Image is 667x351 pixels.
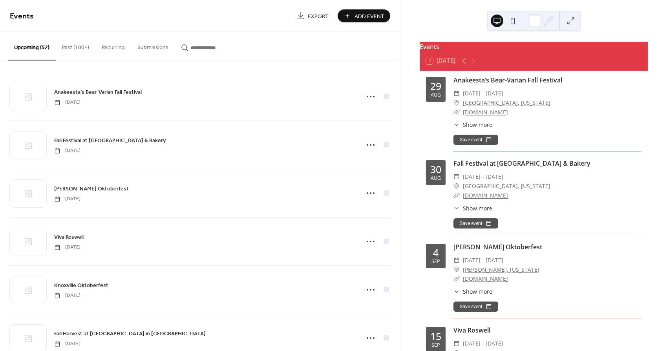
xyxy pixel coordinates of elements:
[453,287,460,296] div: ​
[463,98,550,108] a: [GEOGRAPHIC_DATA], [US_STATE]
[463,121,492,129] span: Show more
[453,89,460,98] div: ​
[453,181,460,191] div: ​
[54,281,108,290] a: Knoxville Oktoberfest
[10,9,34,24] span: Events
[453,339,460,348] div: ​
[430,81,441,91] div: 29
[56,32,95,60] button: Past (100+)
[453,121,492,129] button: ​Show more
[463,192,508,199] a: [DOMAIN_NAME]
[463,265,539,274] a: [PERSON_NAME], [US_STATE]
[54,137,166,145] span: Fall Festival at [GEOGRAPHIC_DATA] & Bakery
[453,98,460,108] div: ​
[54,136,166,145] a: Fall Festival at [GEOGRAPHIC_DATA] & Bakery
[54,232,84,241] a: Viva Roswell
[463,108,508,116] a: [DOMAIN_NAME]
[453,204,492,212] button: ​Show more
[431,259,440,264] div: Sep
[453,204,460,212] div: ​
[54,196,80,203] span: [DATE]
[453,326,490,335] a: Viva Roswell
[431,176,441,181] div: Aug
[308,12,329,20] span: Export
[453,265,460,274] div: ​
[95,32,131,60] button: Recurring
[453,191,460,200] div: ​
[54,99,80,106] span: [DATE]
[8,32,56,60] button: Upcoming (52)
[54,244,80,251] span: [DATE]
[453,256,460,265] div: ​
[463,275,508,282] a: [DOMAIN_NAME]
[453,172,460,181] div: ​
[430,331,441,341] div: 15
[338,9,390,22] button: Add Event
[463,89,503,98] span: [DATE] - [DATE]
[54,329,206,338] a: Fall Harvest at [GEOGRAPHIC_DATA] in [GEOGRAPHIC_DATA]
[463,339,503,348] span: [DATE] - [DATE]
[453,218,498,229] button: Save event
[463,181,550,191] span: [GEOGRAPHIC_DATA], [US_STATE]
[131,32,175,60] button: Submissions
[463,172,503,181] span: [DATE] - [DATE]
[291,9,334,22] a: Export
[453,121,460,129] div: ​
[453,243,542,251] a: [PERSON_NAME] Oktoberfest
[430,165,441,174] div: 30
[431,343,440,348] div: Sep
[453,302,498,312] button: Save event
[433,248,439,258] div: 4
[54,185,129,193] span: [PERSON_NAME] Oktoberfest
[54,184,129,193] a: [PERSON_NAME] Oktoberfest
[453,287,492,296] button: ​Show more
[453,159,590,168] a: Fall Festival at [GEOGRAPHIC_DATA] & Bakery
[431,93,441,98] div: Aug
[453,76,562,84] a: Anakeesta’s Bear-Varian Fall Festival
[453,135,498,145] button: Save event
[463,256,503,265] span: [DATE] - [DATE]
[54,147,80,154] span: [DATE]
[54,292,80,299] span: [DATE]
[54,282,108,290] span: Knoxville Oktoberfest
[453,274,460,283] div: ​
[54,340,80,347] span: [DATE]
[54,88,142,97] a: Anakeesta’s Bear-Varian Fall Festival
[54,330,206,338] span: Fall Harvest at [GEOGRAPHIC_DATA] in [GEOGRAPHIC_DATA]
[453,108,460,117] div: ​
[463,204,492,212] span: Show more
[355,12,384,20] span: Add Event
[463,287,492,296] span: Show more
[420,42,648,51] div: Events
